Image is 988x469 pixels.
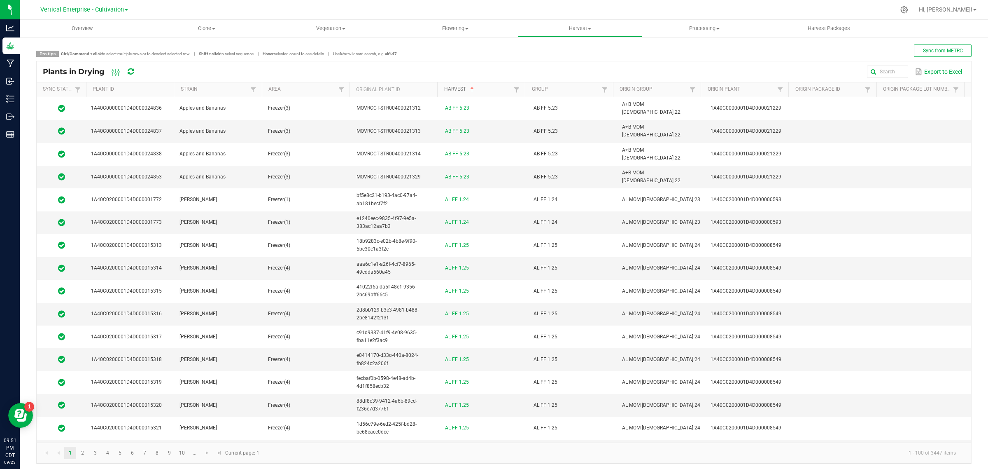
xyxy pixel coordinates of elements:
[6,130,14,138] inline-svg: Reports
[883,86,951,93] a: Origin Package Lot NumberSortable
[445,105,469,111] a: AB FF 5.23
[919,6,972,13] span: Hi, [PERSON_NAME]!
[357,398,417,412] span: 88df8c39-9412-4a6b-89cd-f236e7d3776f
[213,447,225,459] a: Go to the last page
[324,51,333,57] span: |
[269,25,393,32] span: Vegetation
[445,197,469,202] a: AL FF 1.24
[445,334,469,340] a: AL FF 1.25
[357,421,417,435] span: 1d56c79e-6ed2-425f-bd28-be68eace0dcc
[534,197,557,202] span: AL FF 1.24
[268,265,290,271] span: Freezer(4)
[269,20,393,37] a: Vegetation
[708,86,776,93] a: Origin PlantSortable
[91,402,162,408] span: 1A40C0200001D4D000015320
[642,20,767,37] a: Processing
[951,84,961,95] a: Filter
[8,403,33,428] iframe: Resource center
[268,356,290,362] span: Freezer(4)
[711,197,781,202] span: 1A40C0200001D4D000000593
[622,219,700,225] span: AL MOM [DEMOGRAPHIC_DATA].23
[620,86,687,93] a: Origin GroupSortable
[775,84,785,95] a: Filter
[91,379,162,385] span: 1A40C0200001D4D000015319
[73,84,83,95] a: Filter
[268,128,290,134] span: Freezer(3)
[350,82,437,97] th: Original Plant ID
[445,219,469,225] a: AL FF 1.24
[91,334,162,340] span: 1A40C0200001D4D000015317
[43,86,72,93] a: Sync StatusSortable
[91,242,162,248] span: 1A40C0200001D4D000015313
[268,288,290,294] span: Freezer(4)
[445,151,469,157] a: AB FF 5.23
[445,242,469,248] a: AL FF 1.25
[24,402,34,412] iframe: Resource center unread badge
[40,6,124,13] span: Vertical Enterprise - Cultivation
[268,334,290,340] span: Freezer(4)
[534,174,558,180] span: AB FF 5.23
[91,425,162,431] span: 1A40C0200001D4D000015321
[6,59,14,68] inline-svg: Manufacturing
[340,52,343,56] strong: %
[102,447,114,459] a: Page 4
[268,197,290,202] span: Freezer(1)
[687,84,697,95] a: Filter
[357,261,415,275] span: aaa6c1e1-a26f-4cf7-8965-49cdda560a45
[58,127,65,135] span: In Sync
[268,425,290,431] span: Freezer(4)
[91,105,162,111] span: 1A40C0000001D4D000024836
[445,379,469,385] a: AL FF 1.25
[711,311,781,317] span: 1A40C0200001D4D000008549
[622,242,700,248] span: AL MOM [DEMOGRAPHIC_DATA].24
[445,128,469,134] a: AB FF 5.23
[445,174,469,180] a: AB FF 5.23
[357,174,421,180] span: MOVRCCT-STR00400021329
[37,443,971,464] kendo-pager: Current page: 1
[64,447,76,459] a: Page 1
[268,311,290,317] span: Freezer(4)
[622,124,680,138] span: A+B MOM [DEMOGRAPHIC_DATA].22
[77,447,89,459] a: Page 2
[622,425,700,431] span: AL MOM [DEMOGRAPHIC_DATA].24
[58,378,65,387] span: In Sync
[144,25,268,32] span: Clone
[43,65,148,79] div: Plants in Drying
[58,310,65,318] span: In Sync
[622,147,680,161] span: A+B MOM [DEMOGRAPHIC_DATA].22
[534,402,557,408] span: AL FF 1.25
[179,242,217,248] span: [PERSON_NAME]
[254,51,263,57] span: |
[622,265,700,271] span: AL MOM [DEMOGRAPHIC_DATA].24
[190,51,199,57] span: |
[58,241,65,249] span: In Sync
[512,84,522,95] a: Filter
[923,48,963,54] span: Sync from METRC
[163,447,175,459] a: Page 9
[114,447,126,459] a: Page 5
[58,218,65,227] span: In Sync
[151,447,163,459] a: Page 8
[6,42,14,50] inline-svg: Grow
[58,355,65,363] span: In Sync
[179,174,226,180] span: Apples and Bananas
[711,425,781,431] span: 1A40C0200001D4D000008549
[445,311,469,317] a: AL FF 1.25
[179,265,217,271] span: [PERSON_NAME]
[144,20,268,37] a: Clone
[201,447,213,459] a: Go to the next page
[622,311,700,317] span: AL MOM [DEMOGRAPHIC_DATA].24
[711,265,781,271] span: 1A40C0200001D4D000008549
[445,288,469,294] a: AL FF 1.25
[534,105,558,111] span: AB FF 5.23
[913,65,964,79] button: Export to Excel
[357,192,417,206] span: bf5e8c21-b193-4ac0-97a4-ab181becf7f2
[179,311,217,317] span: [PERSON_NAME]
[91,311,162,317] span: 1A40C0200001D4D000015316
[268,242,290,248] span: Freezer(4)
[534,425,557,431] span: AL FF 1.25
[268,174,290,180] span: Freezer(3)
[268,105,290,111] span: Freezer(3)
[711,151,781,157] span: 1A40C0000001D4D000021229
